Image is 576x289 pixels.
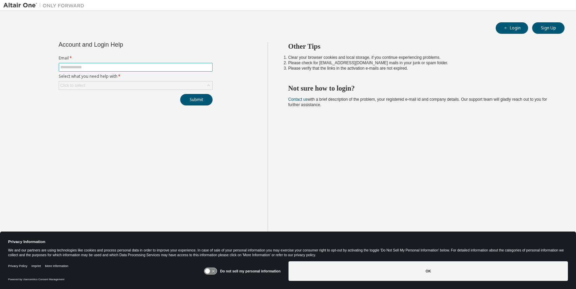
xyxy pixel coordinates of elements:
[288,60,552,66] li: Please check for [EMAIL_ADDRESS][DOMAIN_NAME] mails in your junk or spam folder.
[288,42,552,51] h2: Other Tips
[288,97,547,107] span: with a brief description of the problem, your registered e-mail id and company details. Our suppo...
[180,94,213,105] button: Submit
[59,42,182,47] div: Account and Login Help
[3,2,88,9] img: Altair One
[59,74,213,79] label: Select what you need help with
[202,63,210,71] keeper-lock: Open Keeper Popup
[496,22,528,34] button: Login
[59,55,213,61] label: Email
[532,22,565,34] button: Sign Up
[288,84,552,93] h2: Not sure how to login?
[60,83,85,88] div: Click to select
[288,66,552,71] li: Please verify that the links in the activation e-mails are not expired.
[288,97,307,102] a: Contact us
[288,55,552,60] li: Clear your browser cookies and local storage, if you continue experiencing problems.
[59,81,212,90] div: Click to select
